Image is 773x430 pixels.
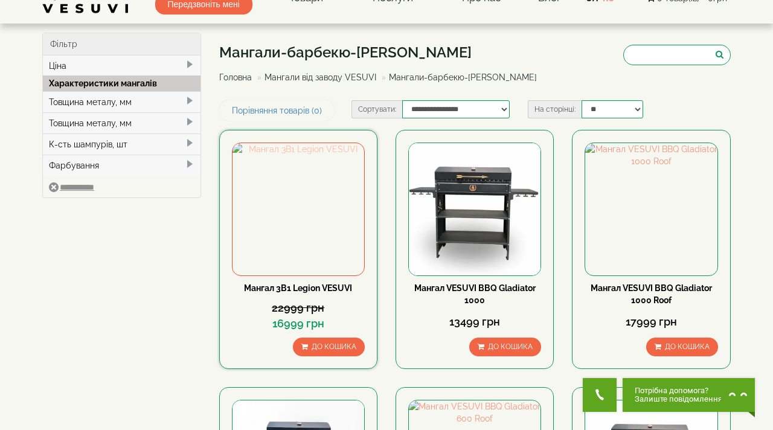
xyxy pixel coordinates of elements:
div: 16999 грн [232,316,365,332]
button: Chat button [623,378,755,412]
li: Мангали-барбекю-[PERSON_NAME] [379,71,537,83]
div: Фільтр [43,33,200,56]
span: Потрібна допомога? [635,387,722,395]
a: Порівняння товарів (0) [219,100,335,121]
span: До кошика [312,342,356,351]
button: До кошика [646,338,718,356]
img: Мангал VESUVI BBQ Gladiator 1000 [409,143,540,275]
img: Мангал 3В1 Legion VESUVI [233,143,364,275]
span: До кошика [665,342,710,351]
div: Товщина металу, мм [43,112,200,133]
button: До кошика [469,338,541,356]
div: 22999 грн [232,300,365,316]
div: 13499 грн [408,314,541,330]
a: Мангали від заводу VESUVI [265,72,376,82]
div: Ціна [43,56,200,76]
a: Мангал VESUVI BBQ Gladiator 1000 Roof [591,283,712,305]
button: До кошика [293,338,365,356]
div: Фарбування [43,155,200,176]
a: Мангал VESUVI BBQ Gladiator 1000 [414,283,536,305]
div: Товщина металу, мм [43,91,200,112]
div: К-сть шампурів, шт [43,133,200,155]
a: Головна [219,72,252,82]
h1: Мангали-барбекю-[PERSON_NAME] [219,45,546,60]
label: На сторінці: [528,100,582,118]
div: 17999 грн [585,314,717,330]
span: До кошика [488,342,533,351]
label: Сортувати: [351,100,402,118]
button: Get Call button [583,378,617,412]
img: Мангал VESUVI BBQ Gladiator 1000 Roof [585,143,717,275]
div: Характеристики мангалів [43,75,200,91]
span: Залиште повідомлення [635,395,722,403]
a: Мангал 3В1 Legion VESUVI [244,283,352,293]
